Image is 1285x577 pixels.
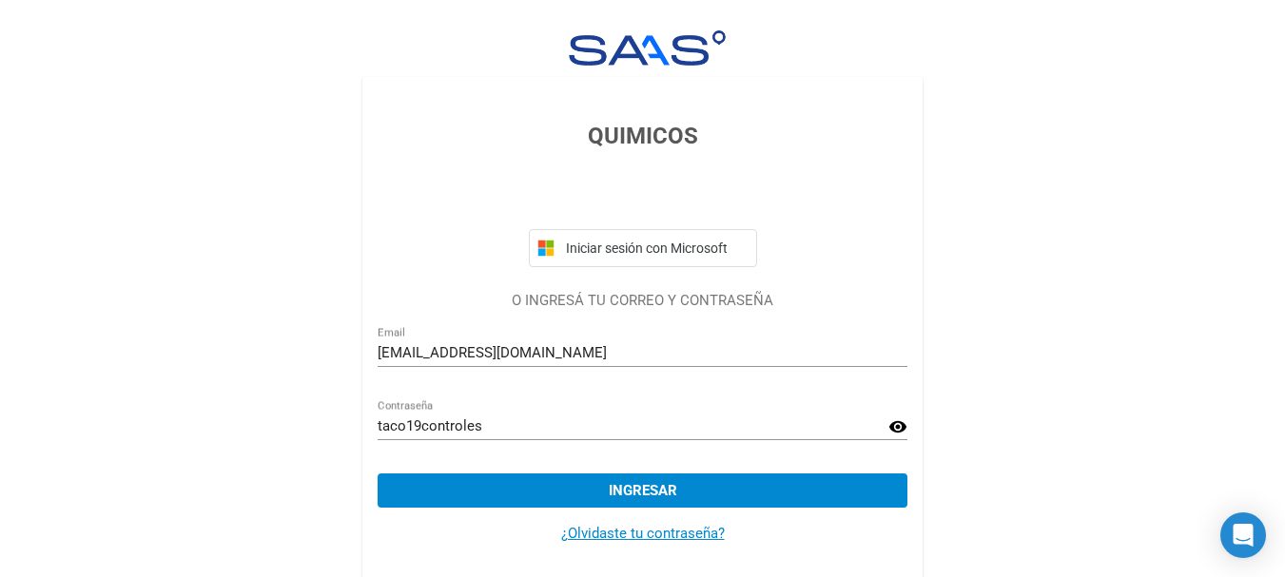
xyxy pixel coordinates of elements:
[609,482,677,499] span: Ingresar
[519,174,767,216] iframe: Botón de Acceder con Google
[378,119,907,153] h3: QUIMICOS
[1220,512,1266,558] div: Open Intercom Messenger
[888,415,907,438] mat-icon: visibility
[378,473,907,508] button: Ingresar
[529,229,757,267] button: Iniciar sesión con Microsoft
[378,290,907,312] p: O INGRESÁ TU CORREO Y CONTRASEÑA
[561,525,725,542] a: ¿Olvidaste tu contraseña?
[562,240,749,256] span: Iniciar sesión con Microsoft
